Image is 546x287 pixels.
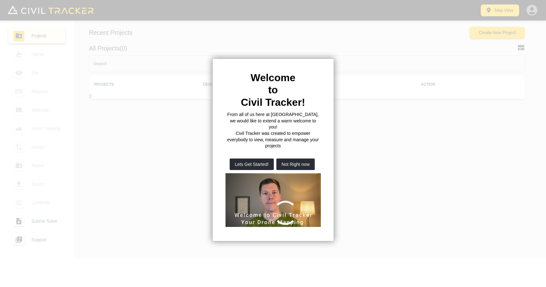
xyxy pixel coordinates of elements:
[276,159,315,170] button: Not Right now
[226,72,321,84] h2: Welcome
[226,96,321,108] h2: Civil Tracker!
[226,130,321,149] p: Civil Tracker was created to empower everybody to view, measure and manage your projects
[226,112,321,130] p: From all of us here at [GEOGRAPHIC_DATA], we would like to extend a warm welcome to you!
[226,84,321,96] h2: to
[226,173,321,227] iframe: Welcome to Civil Tracker
[230,159,274,170] button: Lets Get Started!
